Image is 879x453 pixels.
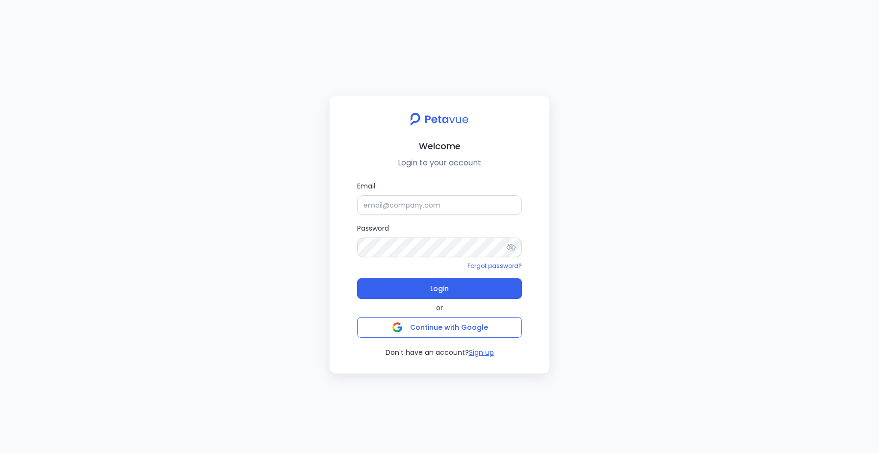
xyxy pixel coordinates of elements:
input: Password [357,238,522,257]
button: Continue with Google [357,317,522,338]
img: petavue logo [404,107,475,131]
h2: Welcome [337,139,542,153]
span: Login [430,282,449,295]
span: Don't have an account? [386,347,469,358]
span: Continue with Google [410,322,488,332]
label: Email [357,181,522,215]
a: Forgot password? [467,262,522,270]
input: Email [357,195,522,215]
button: Login [357,278,522,299]
p: Login to your account [337,157,542,169]
span: or [436,303,443,313]
button: Sign up [469,347,494,358]
label: Password [357,223,522,257]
